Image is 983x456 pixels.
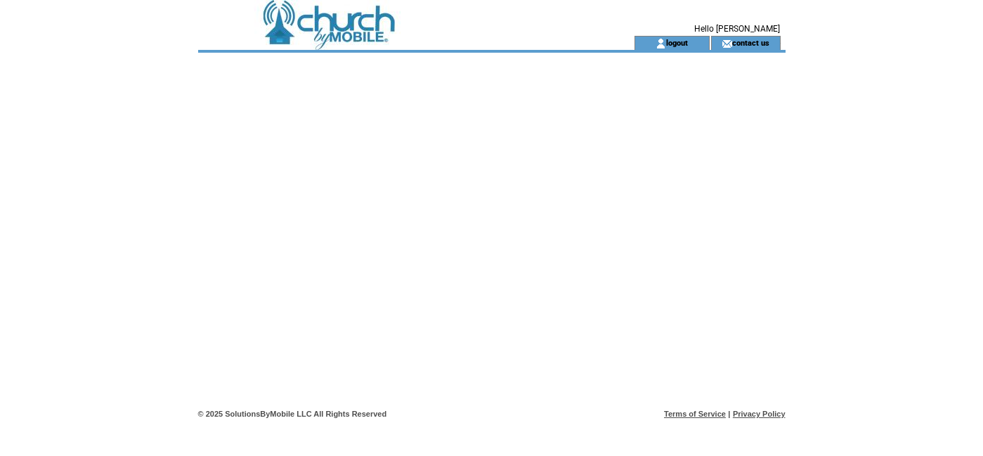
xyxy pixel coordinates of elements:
span: © 2025 SolutionsByMobile LLC All Rights Reserved [198,410,387,418]
a: Privacy Policy [733,410,786,418]
a: contact us [732,38,769,47]
span: Hello [PERSON_NAME] [694,24,780,34]
img: account_icon.gif [656,38,666,49]
span: | [728,410,730,418]
img: contact_us_icon.gif [722,38,732,49]
a: Terms of Service [664,410,726,418]
a: logout [666,38,688,47]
